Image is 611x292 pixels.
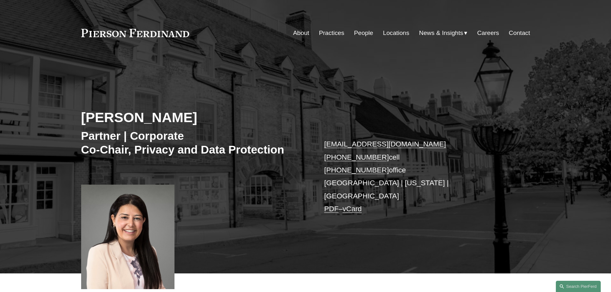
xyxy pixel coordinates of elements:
[324,205,339,213] a: PDF
[319,27,344,39] a: Practices
[419,28,463,39] span: News & Insights
[556,281,601,292] a: Search this site
[324,153,389,161] a: [PHONE_NUMBER]
[383,27,409,39] a: Locations
[81,109,306,126] h2: [PERSON_NAME]
[324,166,389,174] a: [PHONE_NUMBER]
[343,205,362,213] a: vCard
[324,138,511,215] p: cell office [GEOGRAPHIC_DATA] | [US_STATE] | [GEOGRAPHIC_DATA] –
[293,27,309,39] a: About
[324,140,446,148] a: [EMAIL_ADDRESS][DOMAIN_NAME]
[477,27,499,39] a: Careers
[81,129,306,157] h3: Partner | Corporate Co-Chair, Privacy and Data Protection
[419,27,468,39] a: folder dropdown
[509,27,530,39] a: Contact
[354,27,373,39] a: People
